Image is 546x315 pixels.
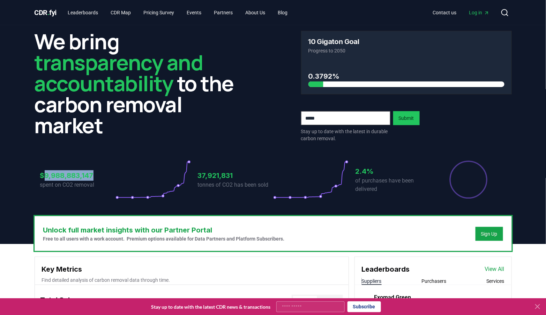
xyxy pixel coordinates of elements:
[240,6,271,19] a: About Us
[35,8,57,17] a: CDR.fyi
[181,6,207,19] a: Events
[62,6,104,19] a: Leaderboards
[43,225,285,235] h3: Unlock full market insights with our Partner Portal
[469,9,489,16] span: Log in
[362,278,382,285] button: Suppliers
[42,277,342,284] p: Find detailed analysis of carbon removal data through time.
[47,8,50,17] span: .
[40,181,115,189] p: spent on CO2 removal
[427,6,462,19] a: Contact us
[35,8,57,17] span: CDR fyi
[272,6,293,19] a: Blog
[476,227,503,241] button: Sign Up
[356,166,431,177] h3: 2.4%
[198,170,273,181] h3: 37,921,831
[393,111,420,125] button: Submit
[485,265,504,273] a: View All
[208,6,238,19] a: Partners
[308,38,359,45] h3: 10 Gigaton Goal
[308,47,504,54] p: Progress to 2050
[487,278,504,285] button: Services
[105,6,136,19] a: CDR Map
[42,264,342,274] h3: Key Metrics
[449,160,488,199] div: Percentage of sales delivered
[317,296,342,307] button: $ Value
[35,31,245,136] h2: We bring to the carbon removal market
[301,128,390,142] p: Stay up to date with the latest in durable carbon removal.
[43,235,285,242] p: Free to all users with a work account. Premium options available for Data Partners and Platform S...
[40,170,115,181] h3: $9,988,883,147
[308,71,504,81] h3: 0.3792%
[481,230,498,237] a: Sign Up
[138,6,180,19] a: Pricing Survey
[422,278,447,285] button: Purchasers
[40,295,78,309] h3: Total Sales
[293,296,317,307] button: Tonnes
[427,6,495,19] nav: Main
[62,6,293,19] nav: Main
[362,264,410,274] h3: Leaderboards
[374,293,411,302] a: Exomad Green
[198,181,273,189] p: tonnes of CO2 has been sold
[356,177,431,193] p: of purchases have been delivered
[35,48,203,98] span: transparency and accountability
[464,6,495,19] a: Log in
